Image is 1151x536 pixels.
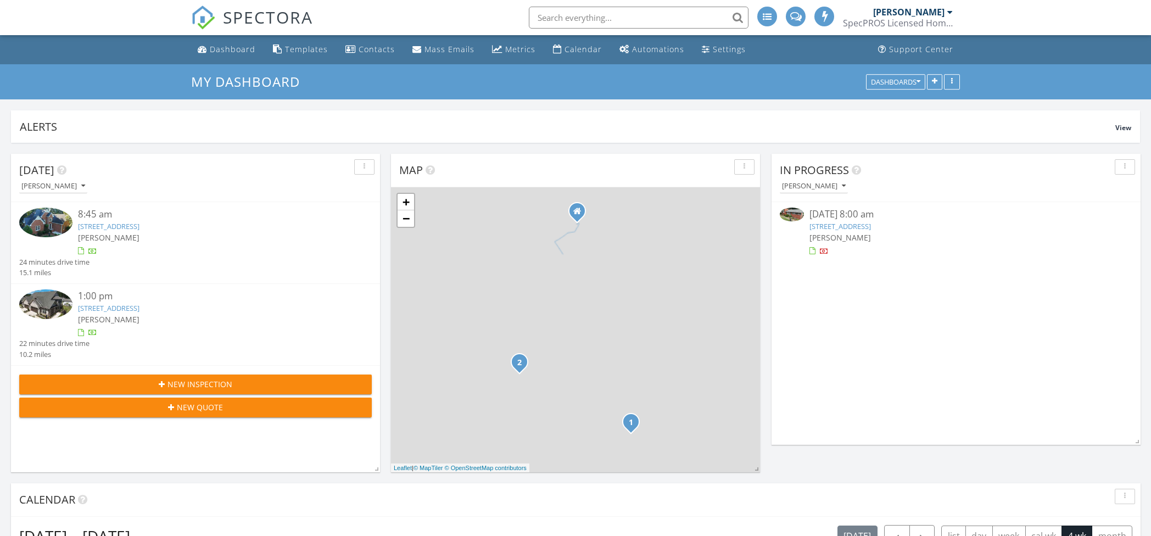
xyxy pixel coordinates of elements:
[632,44,684,54] div: Automations
[629,419,633,427] i: 1
[488,40,540,60] a: Metrics
[615,40,689,60] a: Automations (Advanced)
[78,303,139,313] a: [STREET_ADDRESS]
[843,18,953,29] div: SpecPROS Licensed Home Inspectors
[19,398,372,417] button: New Quote
[398,194,414,210] a: Zoom in
[889,44,953,54] div: Support Center
[874,40,958,60] a: Support Center
[19,349,90,360] div: 10.2 miles
[78,221,139,231] a: [STREET_ADDRESS]
[78,208,343,221] div: 8:45 am
[359,44,395,54] div: Contacts
[414,465,443,471] a: © MapTiler
[19,267,90,278] div: 15.1 miles
[577,211,584,217] div: 2714 Colton Dr, Oak Ridge NC 27310
[191,15,313,38] a: SPECTORA
[391,464,529,473] div: |
[177,401,223,413] span: New Quote
[191,5,215,30] img: The Best Home Inspection Software - Spectora
[873,7,945,18] div: [PERSON_NAME]
[210,44,255,54] div: Dashboard
[269,40,332,60] a: Templates
[167,378,232,390] span: New Inspection
[21,182,85,190] div: [PERSON_NAME]
[19,289,72,319] img: 9324214%2Fcover_photos%2FZ8rCj3bMyz4SsqWJ1HYN%2Fsmall.jpg
[78,289,343,303] div: 1:00 pm
[529,7,748,29] input: Search everything...
[445,465,527,471] a: © OpenStreetMap contributors
[394,465,412,471] a: Leaflet
[19,338,90,349] div: 22 minutes drive time
[505,44,535,54] div: Metrics
[782,182,846,190] div: [PERSON_NAME]
[19,289,372,360] a: 1:00 pm [STREET_ADDRESS] [PERSON_NAME] 22 minutes drive time 10.2 miles
[19,375,372,394] button: New Inspection
[631,422,638,428] div: 4918 Setter Ct, Jamestown, NC 27282
[19,163,54,177] span: [DATE]
[866,74,925,90] button: Dashboards
[399,163,423,177] span: Map
[697,40,750,60] a: Settings
[871,78,920,86] div: Dashboards
[713,44,746,54] div: Settings
[285,44,328,54] div: Templates
[193,40,260,60] a: Dashboard
[78,314,139,325] span: [PERSON_NAME]
[408,40,479,60] a: Mass Emails
[19,208,72,237] img: 9357205%2Fcover_photos%2FsfBLW8Ve86VtcpM2peCF%2Fsmall.jpg
[191,72,309,91] a: My Dashboard
[809,221,871,231] a: [STREET_ADDRESS]
[398,210,414,227] a: Zoom out
[565,44,602,54] div: Calendar
[19,257,90,267] div: 24 minutes drive time
[780,208,1132,256] a: [DATE] 8:00 am [STREET_ADDRESS] [PERSON_NAME]
[20,119,1115,134] div: Alerts
[1115,123,1131,132] span: View
[519,362,526,369] div: 1551 Oakbluffs Dr, Colfax, NC 27235
[549,40,606,60] a: Calendar
[19,179,87,194] button: [PERSON_NAME]
[809,208,1103,221] div: [DATE] 8:00 am
[517,359,522,367] i: 2
[780,163,849,177] span: In Progress
[19,492,75,507] span: Calendar
[19,208,372,278] a: 8:45 am [STREET_ADDRESS] [PERSON_NAME] 24 minutes drive time 15.1 miles
[78,232,139,243] span: [PERSON_NAME]
[780,179,848,194] button: [PERSON_NAME]
[223,5,313,29] span: SPECTORA
[424,44,474,54] div: Mass Emails
[780,208,804,221] img: 9329684%2Fcover_photos%2FWTS4FMUuUDWqhNoqAN3s%2Fsmall.jpg
[341,40,399,60] a: Contacts
[809,232,871,243] span: [PERSON_NAME]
